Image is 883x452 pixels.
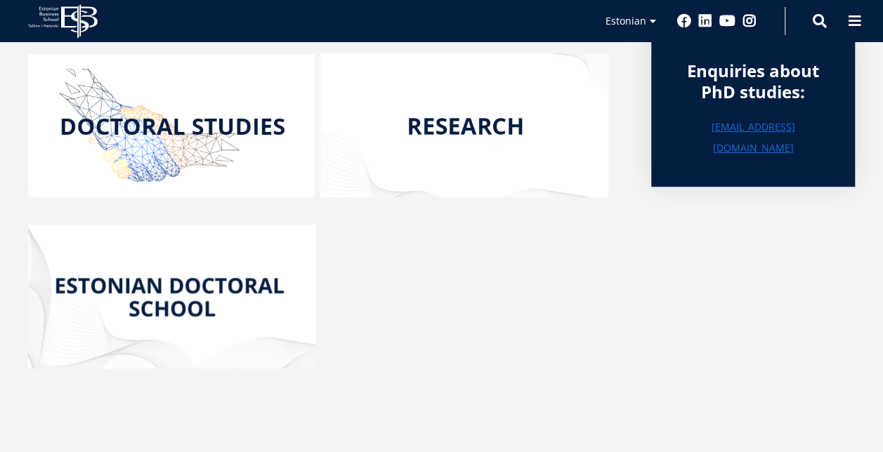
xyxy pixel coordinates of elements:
[677,14,691,28] a: Facebook
[698,14,712,28] a: Linkedin
[743,14,757,28] a: Instagram
[679,60,827,102] div: Enquiries about PhD studies:
[719,14,735,28] a: Youtube
[679,117,827,159] a: [EMAIL_ADDRESS][DOMAIN_NAME]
